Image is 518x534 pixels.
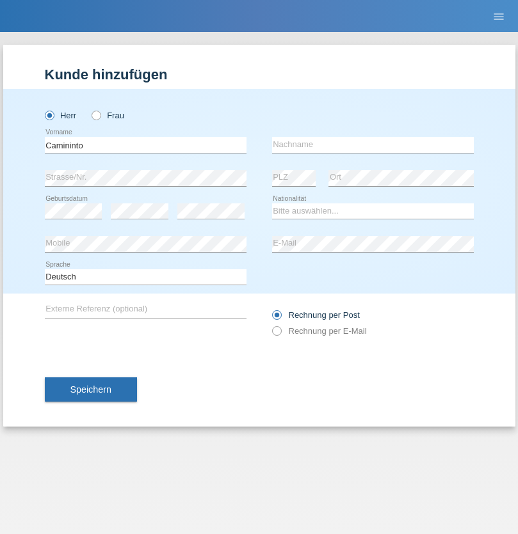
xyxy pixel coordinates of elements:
[92,111,100,119] input: Frau
[45,377,137,402] button: Speichern
[45,111,77,120] label: Herr
[70,384,111,395] span: Speichern
[486,12,512,20] a: menu
[45,67,474,82] h1: Kunde hinzufügen
[492,10,505,23] i: menu
[92,111,124,120] label: Frau
[272,310,360,320] label: Rechnung per Post
[45,111,53,119] input: Herr
[272,326,367,336] label: Rechnung per E-Mail
[272,326,280,342] input: Rechnung per E-Mail
[272,310,280,326] input: Rechnung per Post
